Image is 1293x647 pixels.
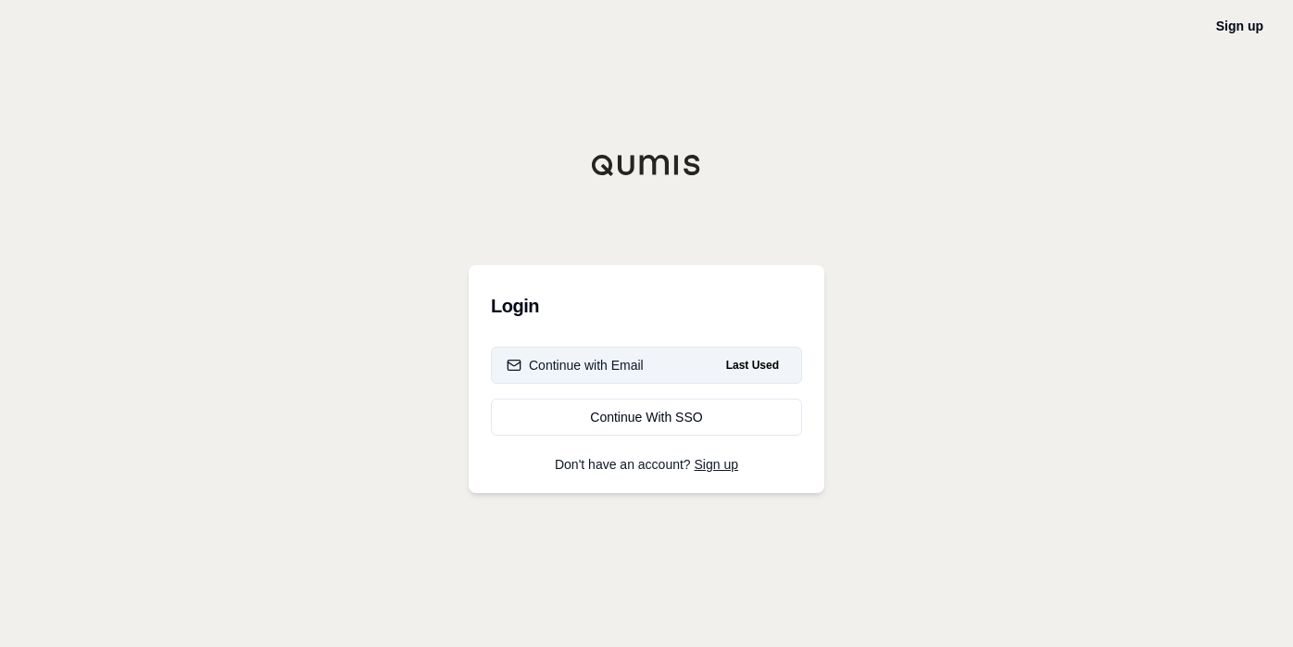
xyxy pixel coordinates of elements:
div: Continue with Email [507,356,644,374]
a: Sign up [1216,19,1263,33]
a: Sign up [695,457,738,472]
div: Continue With SSO [507,408,786,426]
p: Don't have an account? [491,458,802,471]
button: Continue with EmailLast Used [491,347,802,384]
img: Qumis [591,154,702,176]
a: Continue With SSO [491,399,802,436]
span: Last Used [719,354,786,376]
h3: Login [491,287,802,324]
